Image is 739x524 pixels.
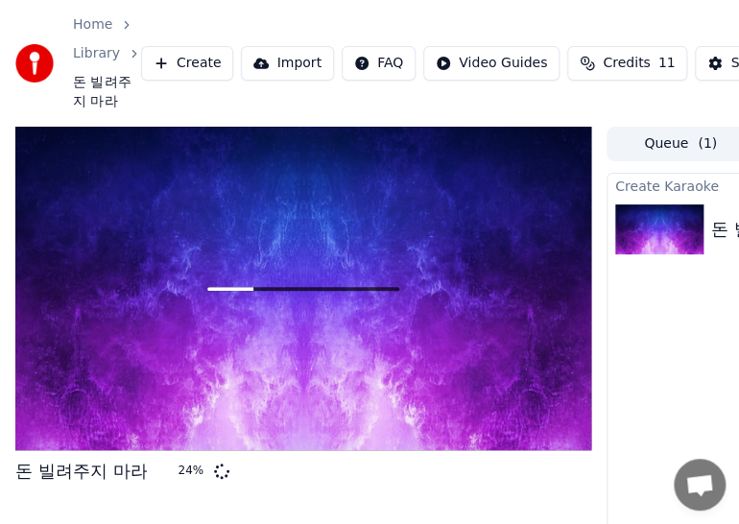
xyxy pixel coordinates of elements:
[674,459,726,511] a: 채팅 열기
[241,46,333,81] button: Import
[15,44,54,83] img: youka
[73,73,141,111] span: 돈 빌려주지 마라
[73,44,120,63] a: Library
[567,46,687,81] button: Credits11
[73,15,112,35] a: Home
[423,46,560,81] button: Video Guides
[698,134,717,154] span: ( 1 )
[178,464,206,479] div: 24 %
[342,46,416,81] button: FAQ
[658,54,676,73] span: 11
[141,46,234,81] button: Create
[15,458,147,485] div: 돈 빌려주지 마라
[73,15,141,111] nav: breadcrumb
[603,54,650,73] span: Credits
